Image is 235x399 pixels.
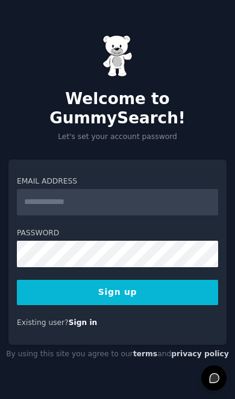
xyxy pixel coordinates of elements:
[69,318,98,327] a: Sign in
[17,228,218,239] label: Password
[102,35,133,77] img: Gummy Bear
[171,350,229,358] a: privacy policy
[17,280,218,305] button: Sign up
[133,350,157,358] a: terms
[17,176,218,187] label: Email Address
[17,318,69,327] span: Existing user?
